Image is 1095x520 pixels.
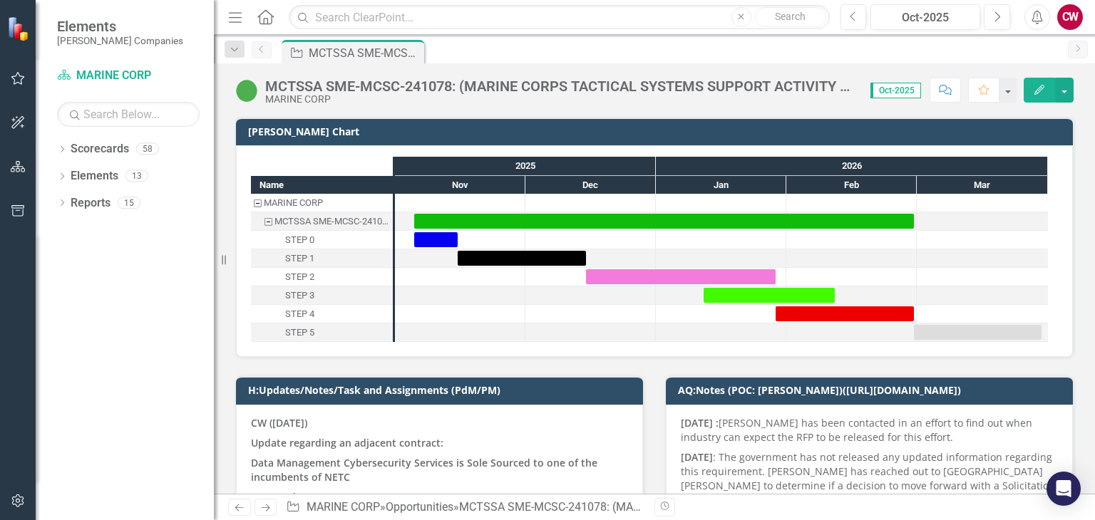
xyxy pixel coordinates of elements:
[414,214,914,229] div: Task: Start date: 2025-11-05 End date: 2026-02-28
[775,11,806,22] span: Search
[285,231,314,249] div: STEP 0
[285,305,314,323] div: STEP 4
[251,268,393,286] div: STEP 2
[57,35,183,46] small: [PERSON_NAME] Companies
[776,306,914,321] div: Task: Start date: 2026-01-29 End date: 2026-02-28
[586,269,776,284] div: Task: Start date: 2025-12-15 End date: 2026-01-29
[251,212,393,231] div: Task: Start date: 2025-11-05 End date: 2026-02-28
[251,249,393,268] div: Task: Start date: 2025-11-15 End date: 2025-12-15
[274,212,389,231] div: MCTSSA SME-MCSC-241078: (MARINE CORPS TACTICAL SYSTEMS SUPPORT ACTIVITY SUBJECT MATTER EXPERTS)
[251,176,393,194] div: Name
[251,323,393,342] div: Task: Start date: 2026-02-28 End date: 2026-03-30
[251,268,393,286] div: Task: Start date: 2025-12-15 End date: 2026-01-29
[917,176,1048,194] div: Mar
[251,323,393,342] div: STEP 5
[681,416,1058,447] p: [PERSON_NAME] has been contacted in an effort to find out when industry can expect the RFP to be ...
[525,176,656,194] div: Dec
[251,456,597,484] strong: Data Management Cybersecurity Services is Sole Sourced to one of the incumbents of NETC
[251,231,393,249] div: STEP 0
[458,251,586,266] div: Task: Start date: 2025-11-15 End date: 2025-12-15
[118,197,140,209] div: 15
[125,170,148,182] div: 13
[459,500,1063,514] div: MCTSSA SME-MCSC-241078: (MARINE CORPS TACTICAL SYSTEMS SUPPORT ACTIVITY SUBJECT MATTER EXPERTS)
[57,68,200,84] a: MARINE CORP
[251,194,393,212] div: MARINE CORP
[656,157,1048,175] div: 2026
[678,385,1066,395] h3: AQ:Notes (POC: [PERSON_NAME])([URL][DOMAIN_NAME])
[289,5,829,30] input: Search ClearPoint...
[755,7,826,27] button: Search
[251,286,393,305] div: STEP 3
[248,385,636,395] h3: H:Updates/Notes/Task and Assignments (PdM/PM)
[309,44,421,62] div: MCTSSA SME-MCSC-241078: (MARINE CORPS TACTICAL SYSTEMS SUPPORT ACTIVITY SUBJECT MATTER EXPERTS)
[57,18,183,35] span: Elements
[264,194,323,212] div: MARINE CORP
[136,143,159,155] div: 58
[681,416,719,430] strong: [DATE] :
[251,305,393,323] div: STEP 4
[57,102,200,127] input: Search Below...
[285,323,314,342] div: STEP 5
[285,268,314,286] div: STEP 2
[704,288,835,303] div: Task: Start date: 2026-01-12 End date: 2026-02-11
[870,83,921,98] span: Oct-2025
[875,9,975,26] div: Oct-2025
[251,194,393,212] div: Task: MARINE CORP Start date: 2025-11-05 End date: 2025-11-06
[656,176,786,194] div: Jan
[307,500,380,514] a: MARINE CORP
[681,450,713,464] strong: [DATE]
[914,325,1042,340] div: Task: Start date: 2026-02-28 End date: 2026-03-30
[1047,472,1081,506] div: Open Intercom Messenger
[7,16,33,41] img: ClearPoint Strategy
[265,490,628,504] p: [DATE]
[251,305,393,323] div: Task: Start date: 2026-01-29 End date: 2026-02-28
[71,168,118,184] a: Elements
[248,126,1066,137] h3: [PERSON_NAME] Chart
[414,232,458,247] div: Task: Start date: 2025-11-05 End date: 2025-11-15
[251,286,393,305] div: Task: Start date: 2026-01-12 End date: 2026-02-11
[71,195,110,212] a: Reports
[251,212,393,231] div: MCTSSA SME-MCSC-241078: (MARINE CORPS TACTICAL SYSTEMS SUPPORT ACTIVITY SUBJECT MATTER EXPERTS)
[386,500,453,514] a: Opportunities
[251,231,393,249] div: Task: Start date: 2025-11-05 End date: 2025-11-15
[251,436,443,449] strong: Update regarding an adjacent contract:
[286,499,644,516] div: » »
[285,249,314,268] div: STEP 1
[71,141,129,157] a: Scorecards
[251,416,307,430] strong: CW ([DATE])
[265,94,856,105] div: MARINE CORP
[395,157,656,175] div: 2025
[265,78,856,94] div: MCTSSA SME-MCSC-241078: (MARINE CORPS TACTICAL SYSTEMS SUPPORT ACTIVITY SUBJECT MATTER EXPERTS)
[1057,4,1083,30] button: CW
[870,4,980,30] button: Oct-2025
[786,176,917,194] div: Feb
[265,490,324,504] strong: Award Date:
[235,79,258,102] img: Active
[251,249,393,268] div: STEP 1
[395,176,525,194] div: Nov
[285,286,314,305] div: STEP 3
